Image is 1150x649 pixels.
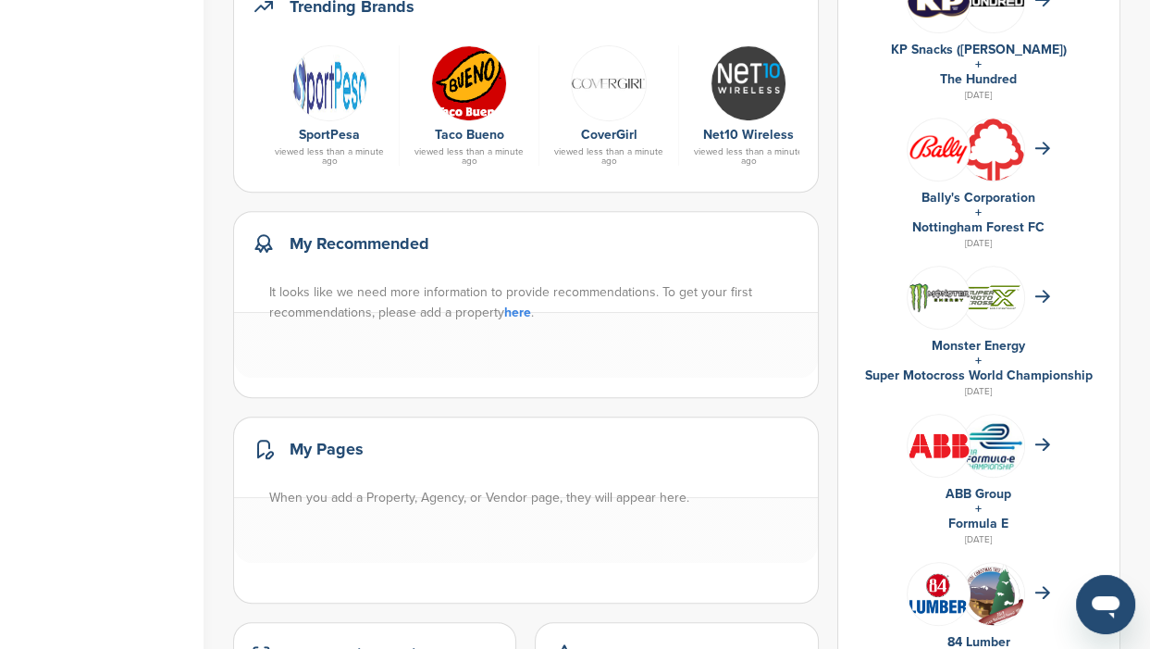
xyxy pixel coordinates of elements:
h2: My Recommended [290,231,429,256]
a: Nottingham Forest FC [912,219,1045,235]
div: viewed less than a minute ago [688,147,809,166]
div: viewed less than a minute ago [409,147,529,166]
a: Taco Bueno [435,127,504,143]
img: 5df3618ce719dd9c82fddedcc7d6299c [962,563,1024,631]
div: When you add a Property, Agency, or Vendor page, they will appear here. [269,488,801,508]
a: Bally's Corporation [921,190,1035,206]
div: [DATE] [857,87,1101,104]
a: + [975,501,982,517]
a: KP Snacks ([PERSON_NAME]) [891,42,1067,57]
img: Data [711,45,786,121]
a: Data [688,45,809,119]
img: Smx [962,281,1024,313]
a: + [975,205,982,220]
img: Data?1415808376 [962,415,1024,477]
a: here [504,305,531,320]
a: SportPesa [299,127,360,143]
a: + [975,56,982,72]
img: Bally technologies logo.svg [908,133,970,166]
iframe: Button to launch messaging window [1076,575,1135,634]
a: Formula E [948,516,1008,531]
a: Net10 Wireless [703,127,794,143]
a: Open uri20141112 50798 15ldyme [409,45,529,119]
img: 84lumber [908,573,970,614]
div: viewed less than a minute ago [269,147,390,166]
div: [DATE] [857,531,1101,548]
div: It looks like we need more information to provide recommendations. To get your first recommendati... [269,282,801,323]
a: The Hundred [940,71,1017,87]
a: Super Motocross World Championship [865,368,1093,383]
a: Data [549,45,669,119]
img: 440px monster energy logo [908,283,970,312]
a: + [975,353,982,368]
a: Monster Energy [932,338,1025,354]
h2: My Pages [290,436,364,462]
a: CoverGirl [581,127,637,143]
img: Data?1415810597 [962,119,1024,228]
img: Imgres [291,45,367,121]
div: viewed less than a minute ago [549,147,669,166]
a: ABB Group [946,486,1011,502]
div: [DATE] [857,235,1101,252]
img: Data [571,45,647,121]
img: Open uri20141112 50798 15ldyme [431,45,507,121]
img: Abb logo [908,433,970,458]
div: [DATE] [857,383,1101,400]
a: Imgres [269,45,390,119]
